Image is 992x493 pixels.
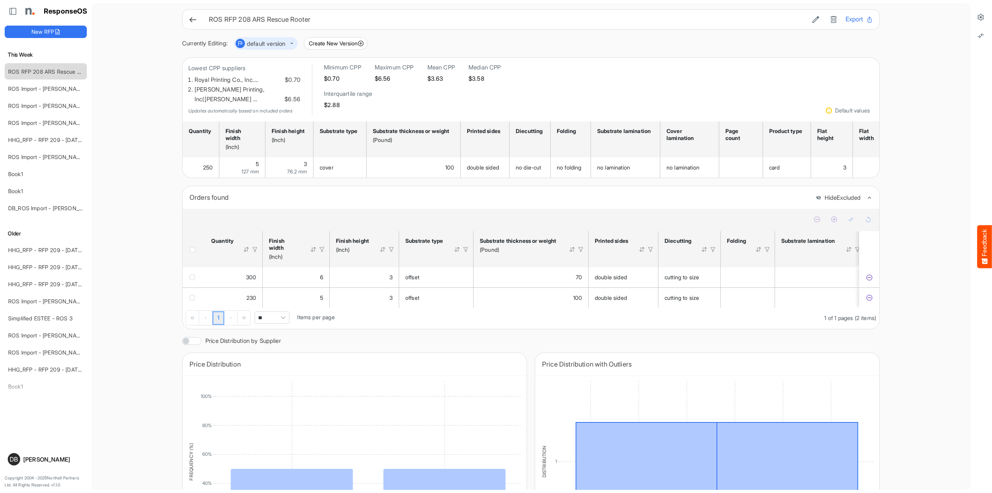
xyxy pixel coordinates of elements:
span: 230 [246,294,256,301]
a: HHG_RFP - RFP 209 - [DATE] - ROS TEST 3 (LITE) [8,281,136,287]
a: HHG_RFP - RFP 209 - [DATE] - ROS TEST [8,366,115,373]
td: cutting to size is template cell Column Header httpsnorthellcomontologiesmapping-rulesmanufacturi... [658,287,721,308]
div: Filter Icon [251,246,258,253]
div: Go to previous page [199,311,212,325]
div: Filter Icon [710,246,716,253]
span: double sided [595,274,627,280]
div: Price Distribution with Outliers [542,359,872,370]
h6: Older [5,229,87,238]
button: Create New Version [304,37,367,50]
a: ROS Import - [PERSON_NAME] - Final (short) [8,349,121,356]
button: Edit [810,14,821,24]
td: no lamination is template cell Column Header httpsnorthellcomontologiesmapping-rulesmanufacturing... [591,157,660,178]
div: Filter Icon [764,246,771,253]
button: Feedback [977,225,992,268]
p: Lowest CPP suppliers [188,64,300,73]
div: Printed sides [467,128,501,135]
td: checkbox [183,267,205,287]
td: checkbox [183,287,205,308]
div: Substrate lamination [597,128,651,135]
span: cutting to size [665,294,699,301]
span: cutting to size [665,274,699,280]
span: 300 [246,274,256,280]
div: Diecutting [665,237,691,244]
div: Substrate thickness or weight [480,237,559,244]
span: 100 [445,164,454,171]
span: 5 [256,161,259,167]
div: Filter Icon [577,246,584,253]
td: 230 is template cell Column Header httpsnorthellcomontologiesmapping-rulesorderhasquantity [205,287,263,308]
td: 300 is template cell Column Header httpsnorthellcomontologiesmapping-rulesorderhasquantity [205,267,263,287]
div: Currently Editing: [182,39,228,48]
div: Substrate thickness or weight [373,128,452,135]
a: Book1 [8,188,23,194]
span: cover [320,164,334,171]
div: Finish width [226,128,257,142]
h6: ROS RFP 208 ARS Rescue Rooter [209,16,804,23]
button: HideExcluded [816,195,861,201]
td: a810ef78-4927-4789-b1a6-ce295c6411c5 is template cell Column Header [859,287,881,308]
span: card [769,164,780,171]
span: 3 [389,274,393,280]
div: Page count [725,128,754,142]
h6: Median CPP [468,64,501,71]
div: Cover lamination [666,128,710,142]
td: double sided is template cell Column Header httpsnorthellcomontologiesmapping-rulesmanufacturingh... [461,157,510,178]
td: 3 is template cell Column Header httpsnorthellcomontologiesmapping-rulesmeasurementhasflatsizeheight [811,157,853,178]
button: Exclude [865,294,873,302]
div: (Inch) [272,137,305,144]
td: offset is template cell Column Header httpsnorthellcomontologiesmapping-rulesmaterialhassubstrate... [399,287,474,308]
a: ROS Import - [PERSON_NAME] - ROS 11 [8,85,108,92]
a: ROS Import - [PERSON_NAME] - ROS 4 [8,298,108,304]
td: card is template cell Column Header httpsnorthellcomontologiesmapping-rulesproducthasproducttype [763,157,811,178]
div: Filter Icon [388,246,395,253]
div: Quantity [189,128,210,135]
td: double sided is template cell Column Header httpsnorthellcomontologiesmapping-rulesmanufacturingh... [589,287,658,308]
h6: Minimum CPP [324,64,361,71]
td: is template cell Column Header httpsnorthellcomontologiesmapping-rulesmanufacturinghassubstratela... [775,287,865,308]
span: 250 [203,164,213,171]
a: Simplified ESTEE - ROS 3 [8,315,72,322]
div: Filter Icon [462,246,469,253]
div: Orders found [189,192,810,203]
div: Default values [835,108,870,113]
span: Pagerdropdown [255,311,289,324]
span: $0.70 [283,75,300,85]
td: 5 is template cell Column Header httpsnorthellcomontologiesmapping-rulesmeasurementhasflatsizewidth [853,157,893,178]
div: Diecutting [516,128,542,135]
th: Header checkbox [183,231,205,267]
span: 3 [304,161,307,167]
button: New RFP [5,26,87,38]
a: ROS RFP 208 ARS Rescue Rooter [8,68,94,75]
span: no lamination [666,164,699,171]
div: (Pound) [373,137,452,144]
span: 76.2 mm [287,168,307,175]
a: Page 1 of 1 Pages [212,311,224,325]
div: Filter Icon [319,246,325,253]
img: Northell [21,3,37,19]
span: (2 items) [855,315,876,321]
h5: $3.58 [468,75,501,82]
button: Exclude [865,273,873,281]
span: 3 [389,294,393,301]
td: is template cell Column Header httpsnorthellcomontologiesmapping-rulesproducthaspagecount [719,157,763,178]
div: Flat height [817,128,844,142]
h5: $3.63 [427,75,455,82]
div: Finish height [336,237,369,244]
td: no die-cut is template cell Column Header httpsnorthellcomontologiesmapping-rulesmanufacturinghas... [510,157,551,178]
span: double sided [467,164,499,171]
td: 70 is template cell Column Header httpsnorthellcomontologiesmapping-rulesmaterialhasmaterialthick... [474,267,589,287]
h5: $6.56 [375,75,414,82]
td: 100 is template cell Column Header httpsnorthellcomontologiesmapping-rulesmaterialhasmaterialthic... [367,157,461,178]
div: Substrate lamination [781,237,835,244]
div: Go to last page [238,311,250,325]
div: Substrate type [320,128,358,135]
a: ROS Import - [PERSON_NAME] - Final (short) [8,154,121,160]
div: Folding [727,237,745,244]
p: Copyright 2004 - 2025 Northell Partners Ltd. All Rights Reserved. v 1.1.0 [5,475,87,488]
div: Go to next page [224,311,238,325]
a: DB_ROS Import - [PERSON_NAME] - ROS 4 [8,205,118,211]
em: Updates automatically based on included orders [188,108,293,114]
div: (Inch) [336,246,369,253]
h6: Maximum CPP [375,64,414,71]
